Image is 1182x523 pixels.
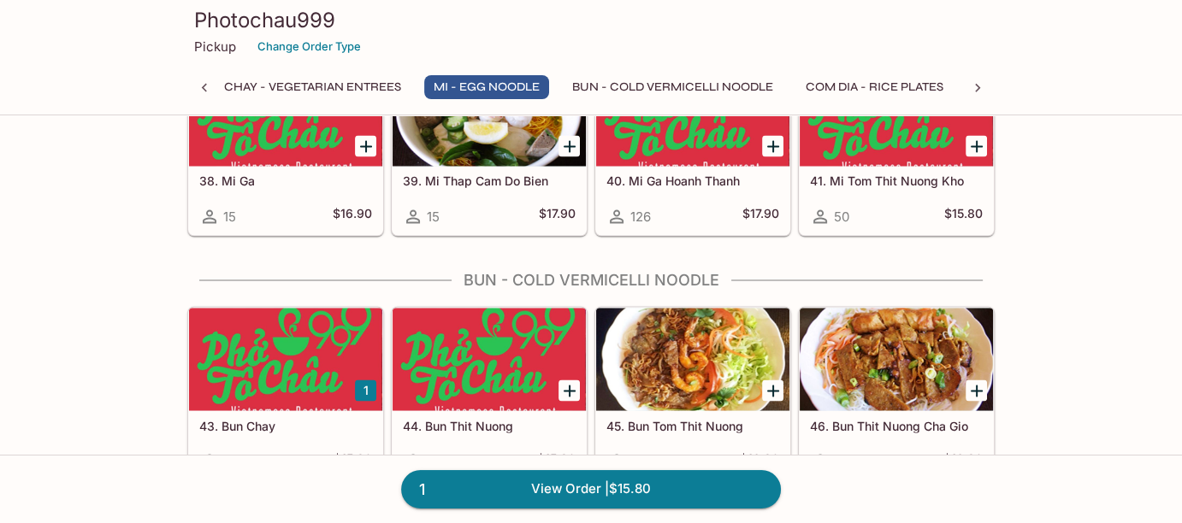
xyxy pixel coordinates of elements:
h5: 45. Bun Tom Thit Nuong [606,418,779,432]
span: 1 [409,478,435,502]
span: 15 [223,209,236,225]
a: 45. Bun Tom Thit Nuong119$16.80 [595,307,790,479]
div: 38. Mi Ga [189,63,382,166]
h5: 46. Bun Thit Nuong Cha Gio [810,418,983,432]
p: Pickup [194,38,236,55]
h5: $15.80 [537,450,576,471]
span: 117 [427,453,444,469]
div: 46. Bun Thit Nuong Cha Gio [800,308,993,410]
button: Add 41. Mi Tom Thit Nuong Kho [966,135,987,156]
button: Change Order Type [250,33,369,60]
div: 44. Bun Thit Nuong [393,308,586,410]
a: 39. Mi Thap Cam Do Bien15$17.90 [392,62,587,235]
h5: $16.80 [943,450,983,471]
button: Add 45. Bun Tom Thit Nuong [762,379,783,401]
h4: Bun - Cold Vermicelli Noodle [187,270,995,289]
div: 41. Mi Tom Thit Nuong Kho [800,63,993,166]
h5: $15.80 [944,206,983,226]
h5: 39. Mi Thap Cam Do Bien [403,173,576,188]
button: Mi - Egg Noodle [424,75,549,99]
h5: 44. Bun Thit Nuong [403,418,576,432]
button: Bun - Cold Vermicelli Noodle [563,75,783,99]
button: Add 40. Mi Ga Hoanh Thanh [762,135,783,156]
h5: 38. Mi Ga [199,173,372,188]
h5: $17.90 [539,206,576,226]
a: 1View Order |$15.80 [401,470,781,508]
div: 43. Bun Chay [189,308,382,410]
h5: $16.90 [333,206,372,226]
h3: Photochau999 [194,7,988,33]
button: Add 39. Mi Thap Cam Do Bien [558,135,580,156]
span: 119 [630,453,648,469]
div: 40. Mi Ga Hoanh Thanh [596,63,789,166]
div: 45. Bun Tom Thit Nuong [596,308,789,410]
h5: 43. Bun Chay [199,418,372,432]
a: 38. Mi Ga15$16.90 [188,62,383,235]
span: 23 [223,453,239,469]
button: Add 38. Mi Ga [355,135,376,156]
span: 15 [427,209,440,225]
span: 50 [834,209,849,225]
a: 44. Bun Thit Nuong117$15.80 [392,307,587,479]
a: 43. Bun Chay23$15.80 [188,307,383,479]
h5: 41. Mi Tom Thit Nuong Kho [810,173,983,188]
span: 468 [834,453,858,469]
h5: $15.80 [334,450,372,471]
button: Add 43. Bun Chay [355,379,376,401]
h5: $17.90 [742,206,779,226]
button: Add 46. Bun Thit Nuong Cha Gio [966,379,987,401]
a: 46. Bun Thit Nuong Cha Gio468$16.80 [799,307,994,479]
h5: 40. Mi Ga Hoanh Thanh [606,173,779,188]
a: 41. Mi Tom Thit Nuong Kho50$15.80 [799,62,994,235]
div: 39. Mi Thap Cam Do Bien [393,63,586,166]
h5: $16.80 [740,450,779,471]
button: Mon Chay - Vegetarian Entrees [182,75,411,99]
a: 40. Mi Ga Hoanh Thanh126$17.90 [595,62,790,235]
button: Add 44. Bun Thit Nuong [558,379,580,401]
button: Com Dia - Rice Plates [796,75,953,99]
span: 126 [630,209,651,225]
